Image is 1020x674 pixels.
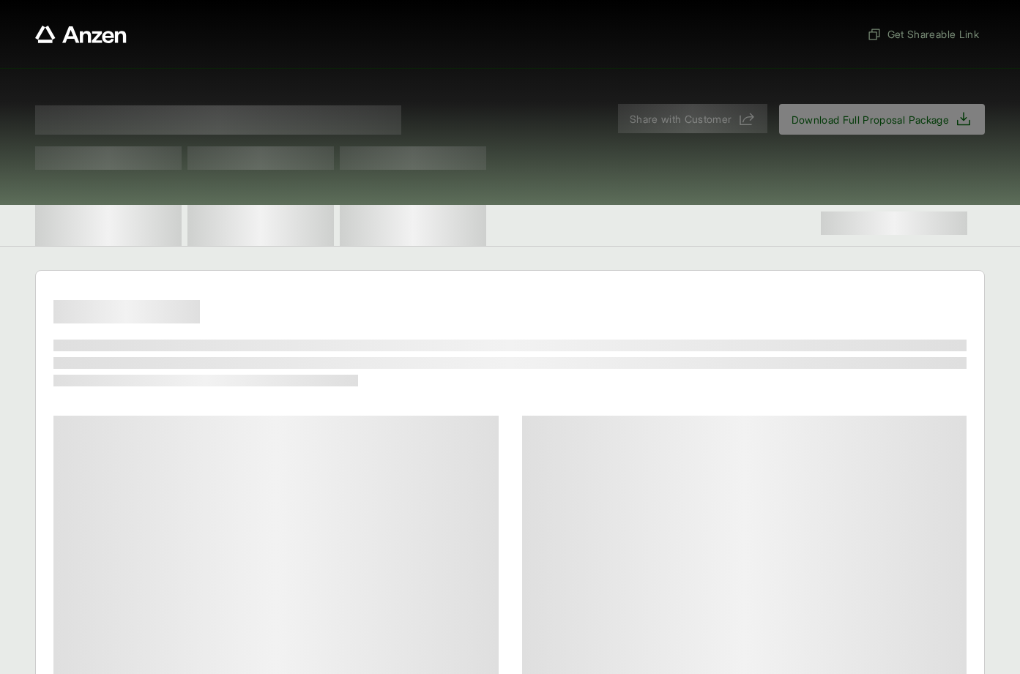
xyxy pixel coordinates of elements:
span: Test [187,146,334,170]
span: Test [340,146,486,170]
span: Get Shareable Link [867,26,979,42]
span: Proposal for [35,105,401,135]
button: Get Shareable Link [861,20,985,48]
span: Test [35,146,182,170]
span: Share with Customer [630,111,732,127]
a: Anzen website [35,26,127,43]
